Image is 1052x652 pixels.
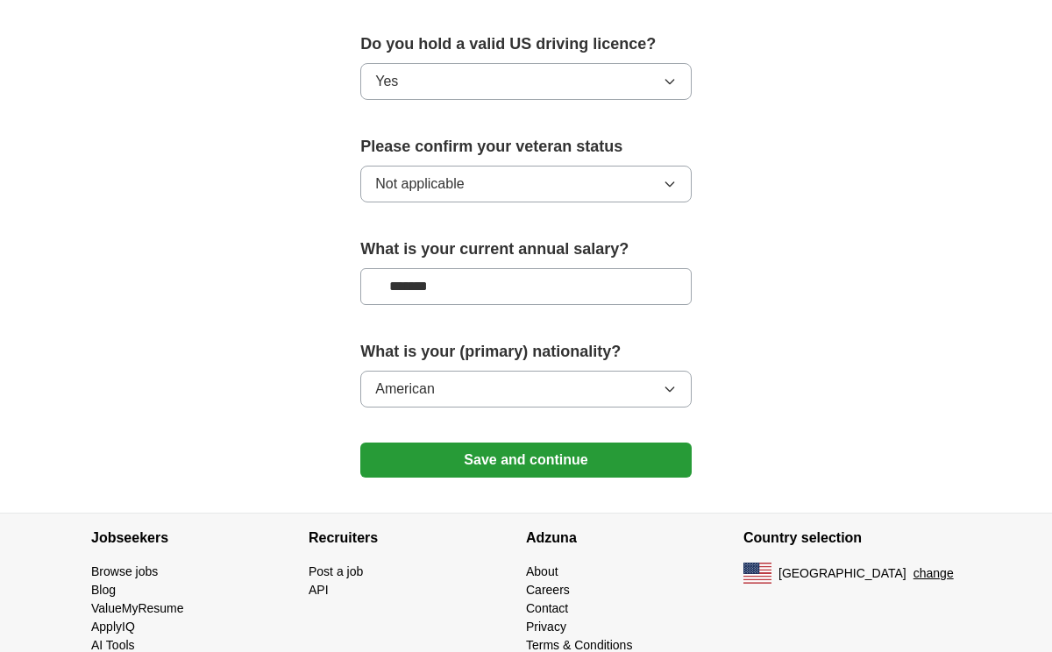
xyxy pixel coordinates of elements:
[360,371,692,407] button: American
[91,583,116,597] a: Blog
[375,71,398,92] span: Yes
[360,32,692,56] label: Do you hold a valid US driving licence?
[526,638,632,652] a: Terms & Conditions
[526,601,568,615] a: Contact
[743,563,771,584] img: US flag
[91,601,184,615] a: ValueMyResume
[309,564,363,578] a: Post a job
[375,174,464,195] span: Not applicable
[360,340,692,364] label: What is your (primary) nationality?
[526,564,558,578] a: About
[526,620,566,634] a: Privacy
[360,166,692,202] button: Not applicable
[913,564,954,583] button: change
[375,379,435,400] span: American
[360,135,692,159] label: Please confirm your veteran status
[360,63,692,100] button: Yes
[91,638,135,652] a: AI Tools
[360,237,692,261] label: What is your current annual salary?
[91,564,158,578] a: Browse jobs
[526,583,570,597] a: Careers
[778,564,906,583] span: [GEOGRAPHIC_DATA]
[91,620,135,634] a: ApplyIQ
[309,583,329,597] a: API
[360,443,692,478] button: Save and continue
[743,514,961,563] h4: Country selection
